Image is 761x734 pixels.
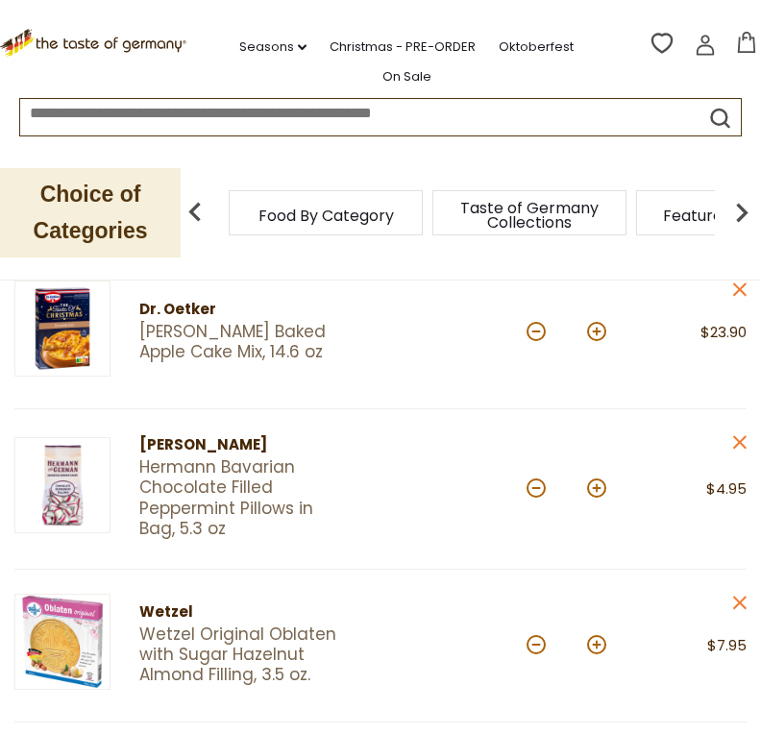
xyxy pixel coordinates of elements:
a: Seasons [239,37,307,58]
img: previous arrow [176,193,214,232]
span: $7.95 [707,635,747,655]
a: Christmas - PRE-ORDER [330,37,476,58]
img: Dr. Oetker Baked Apple Cake Mix [14,281,110,377]
img: Hermann Bavarian Chocolate Filled Pepperminta Pillows [14,437,110,533]
img: next arrow [723,193,761,232]
a: Wetzel Original Oblaten with Sugar Hazelnut Almond Filling, 3.5 oz. [139,624,347,686]
a: Oktoberfest [499,37,574,58]
span: $23.90 [700,322,747,342]
span: $4.95 [706,478,747,499]
div: Dr. Oetker [139,298,347,322]
div: Wetzel [139,600,347,624]
div: [PERSON_NAME] [139,433,347,457]
a: Hermann Bavarian Chocolate Filled Peppermint Pillows in Bag, 5.3 oz [139,457,347,539]
a: Taste of Germany Collections [453,201,606,230]
a: On Sale [382,66,431,87]
a: [PERSON_NAME] Baked Apple Cake Mix, 14.6 oz [139,322,347,363]
img: Wetzel Original Oblaten with Sugar Hazelnut Almond Filling, 3.5 oz. [14,594,110,690]
a: Food By Category [258,208,394,223]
